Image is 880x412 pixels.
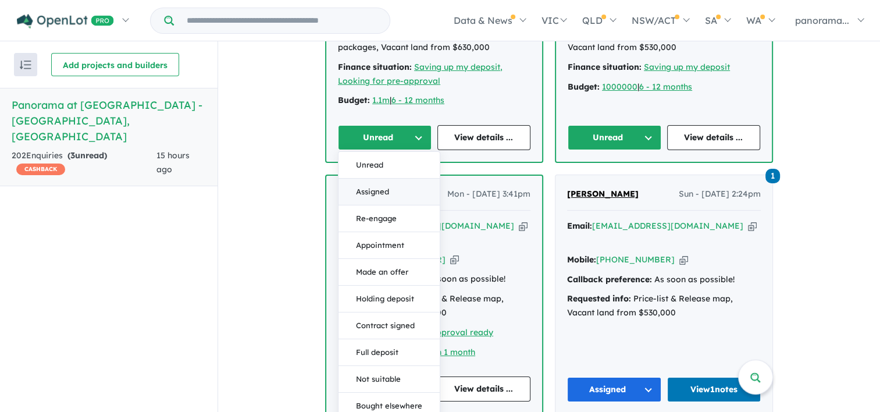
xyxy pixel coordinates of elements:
[437,377,531,402] a: View details ...
[339,179,440,205] button: Assigned
[12,149,156,177] div: 202 Enquir ies
[567,274,652,285] strong: Callback preference:
[391,95,444,105] a: 6 - 12 months
[667,377,761,402] a: View1notes
[679,187,761,201] span: Sun - [DATE] 2:24pm
[447,187,530,201] span: Mon - [DATE] 3:41pm
[339,232,440,259] button: Appointment
[372,95,390,105] a: 1.1m
[338,125,432,150] button: Unread
[795,15,849,26] span: panorama...
[639,81,692,92] a: 6 - 12 months
[748,220,757,232] button: Copy
[339,259,440,286] button: Made an offer
[338,62,503,86] a: Saving up my deposit, Looking for pre-approval
[437,125,531,150] a: View details ...
[568,62,642,72] strong: Finance situation:
[567,293,631,304] strong: Requested info:
[338,95,370,105] strong: Budget:
[519,220,528,232] button: Copy
[51,53,179,76] button: Add projects and builders
[338,62,412,72] strong: Finance situation:
[592,221,743,231] a: [EMAIL_ADDRESS][DOMAIN_NAME]
[339,286,440,312] button: Holding deposit
[20,61,31,69] img: sort.svg
[567,189,639,199] span: [PERSON_NAME]
[450,254,459,266] button: Copy
[339,312,440,339] button: Contract signed
[339,339,440,366] button: Full deposit
[67,150,107,161] strong: ( unread)
[667,125,761,150] a: View details ...
[567,273,761,287] div: As soon as possible!
[339,366,440,393] button: Not suitable
[568,81,600,92] strong: Budget:
[568,80,760,94] div: |
[16,164,65,175] span: CASHBACK
[765,169,780,183] span: 1
[567,221,592,231] strong: Email:
[414,327,493,338] a: Pre-approval ready
[338,94,530,108] div: |
[644,62,730,72] a: Saving up my deposit
[70,150,75,161] span: 3
[765,168,780,183] a: 1
[679,254,688,266] button: Copy
[596,254,675,265] a: [PHONE_NUMBER]
[339,205,440,232] button: Re-engage
[156,150,190,175] span: 15 hours ago
[567,187,639,201] a: [PERSON_NAME]
[567,254,596,265] strong: Mobile:
[567,377,661,402] button: Assigned
[339,152,440,179] button: Unread
[17,14,114,29] img: Openlot PRO Logo White
[568,125,661,150] button: Unread
[602,81,637,92] a: 1000000
[176,8,387,33] input: Try estate name, suburb, builder or developer
[12,97,206,144] h5: Panorama at [GEOGRAPHIC_DATA] - [GEOGRAPHIC_DATA] , [GEOGRAPHIC_DATA]
[567,292,761,320] div: Price-list & Release map, Vacant land from $530,000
